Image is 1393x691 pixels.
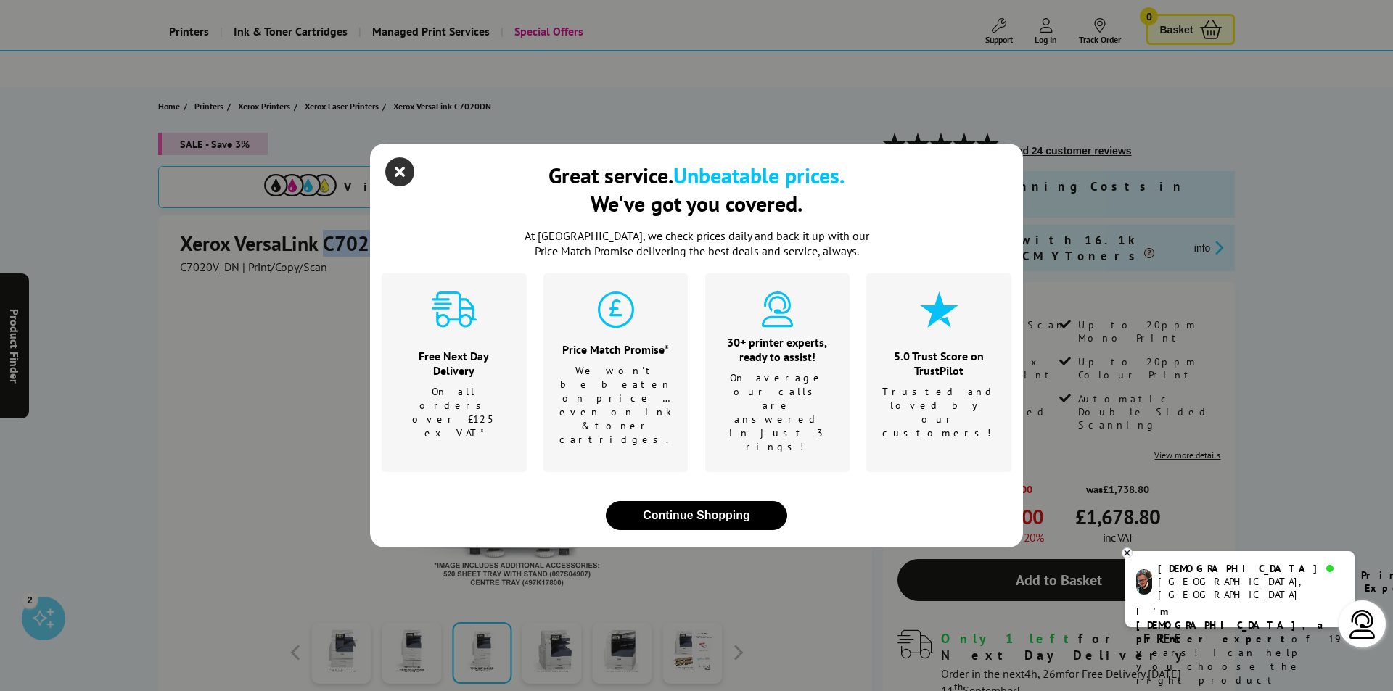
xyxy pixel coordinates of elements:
[1136,605,1344,687] p: of 19 years! I can help you choose the right product
[723,335,832,364] div: 30+ printer experts, ready to assist!
[882,385,996,440] p: Trusted and loved by our customers!
[1348,610,1377,639] img: user-headset-light.svg
[1136,605,1328,645] b: I'm [DEMOGRAPHIC_DATA], a printer expert
[1136,569,1152,595] img: chris-livechat.png
[400,349,509,378] div: Free Next Day Delivery
[515,228,878,259] p: At [GEOGRAPHIC_DATA], we check prices daily and back it up with our Price Match Promise deliverin...
[548,161,845,218] div: Great service. We've got you covered.
[559,364,673,447] p: We won't be beaten on price …even on ink & toner cartridges.
[1158,562,1343,575] div: [DEMOGRAPHIC_DATA]
[673,161,845,189] b: Unbeatable prices.
[606,501,787,530] button: close modal
[882,349,996,378] div: 5.0 Trust Score on TrustPilot
[559,342,673,357] div: Price Match Promise*
[400,385,509,440] p: On all orders over £125 ex VAT*
[1158,575,1343,601] div: [GEOGRAPHIC_DATA], [GEOGRAPHIC_DATA]
[723,371,832,454] p: On average our calls are answered in just 3 rings!
[389,161,411,183] button: close modal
